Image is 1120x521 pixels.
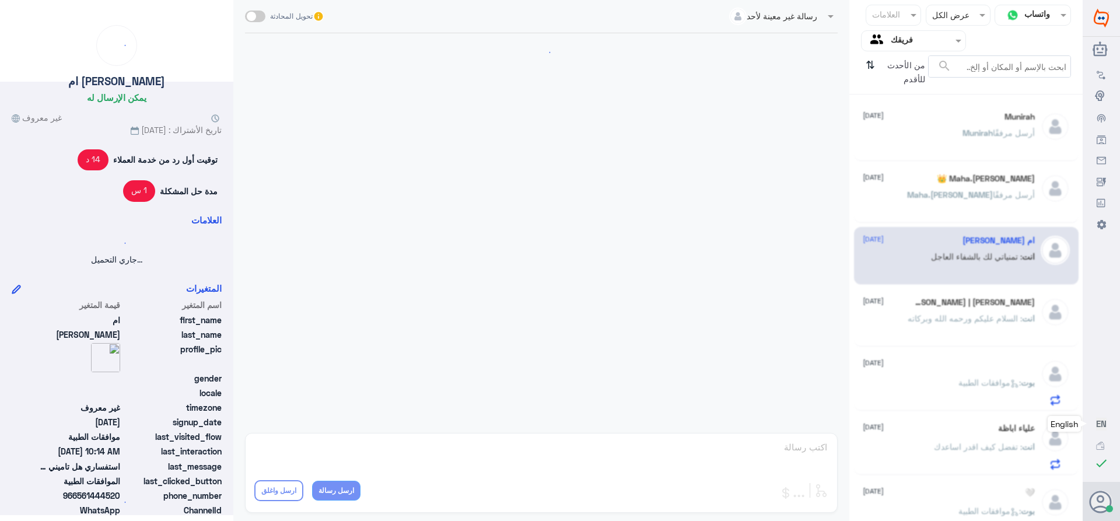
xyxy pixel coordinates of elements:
img: defaultAdmin.png [1041,424,1070,453]
span: search [937,59,951,73]
img: defaultAdmin.png [1041,174,1070,203]
span: [DATE] [863,110,884,121]
img: defaultAdmin.png [1041,236,1070,265]
div: loading... [15,233,219,253]
i: ⇅ [866,55,875,85]
input: ابحث بالإسم أو المكان أو إلخ.. [929,56,1070,77]
span: : موافقات الطبية [958,377,1021,387]
span: انت [1022,251,1035,261]
img: defaultAdmin.png [1041,488,1070,517]
span: Munirah [963,128,993,138]
h5: 🤍 [1025,488,1035,498]
span: أرسل مرفقًا [993,128,1035,138]
span: English [1051,419,1078,429]
span: من الأحدث للأقدم [879,55,928,89]
span: انت [1022,442,1035,452]
button: ارسل رسالة [312,481,360,501]
span: بوت [1021,506,1035,516]
i: check [1094,456,1108,470]
img: defaultAdmin.png [1041,359,1070,389]
div: loading... [100,29,134,62]
img: defaultAdmin.png [1041,298,1070,327]
span: [DATE] [863,422,884,432]
h5: ام طارق [963,236,1035,246]
button: الصورة الشخصية [1090,491,1112,513]
img: whatsapp.png [1004,6,1021,24]
span: : موافقات الطبية [958,506,1021,516]
span: : تفضل كيف اقدر اساعدك [934,442,1022,452]
span: [DATE] [863,234,884,244]
span: [DATE] [863,358,884,368]
h5: Munirah [1005,112,1035,122]
span: Maha.[PERSON_NAME] [907,190,993,200]
h5: Ahmed Naji | احمد ناجي [914,298,1035,307]
h5: علياء اباظة [998,424,1035,433]
h5: ام [PERSON_NAME] [68,75,165,88]
div: loading... [248,42,835,62]
span: تحويل المحادثة [270,11,313,22]
span: انت [1022,313,1035,323]
span: [DATE] [863,296,884,306]
span: [DATE] [863,486,884,496]
span: : تمنياتي لك بالشفاء العاجل [931,251,1022,261]
span: EN [1096,418,1107,429]
h5: Maha.Abdulaziz 👑 [937,174,1035,184]
button: search [937,57,951,76]
img: yourTeam.svg [870,32,888,50]
span: بوت [1021,377,1035,387]
span: : السلام عليكم ورحمه الله وبركاته [908,313,1022,323]
span: [DATE] [863,172,884,183]
img: defaultAdmin.png [1041,112,1070,141]
div: العلامات [870,8,900,23]
button: EN [1096,418,1107,430]
span: أرسل مرفقًا [993,190,1035,200]
img: Widebot Logo [1094,9,1109,27]
button: ارسل واغلق [254,480,303,501]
